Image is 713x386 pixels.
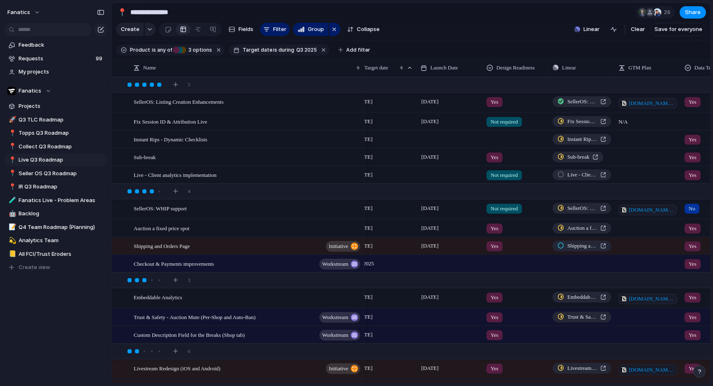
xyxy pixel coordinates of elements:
span: Save for everyone [654,25,702,33]
span: SellerOS: Listing Creation Enhancements [567,98,597,106]
span: [DOMAIN_NAME][URL] [629,99,675,107]
span: Yes [689,171,696,179]
span: Launch Date [430,64,458,72]
span: 5 [188,81,191,89]
span: All FCI/Trust Eroders [19,250,104,258]
span: workstream [322,329,348,341]
span: during [277,46,294,54]
button: isany of [150,45,174,55]
span: is [152,46,156,54]
a: Projects [4,100,107,112]
button: Save for everyone [651,23,706,36]
button: Fields [225,23,257,36]
span: Embeddable Analytics [134,292,182,302]
a: 📒All FCI/Trust Eroders [4,248,107,260]
span: Yes [491,365,498,373]
div: 📍 [9,182,14,192]
button: Group [293,23,328,36]
a: [DOMAIN_NAME][URL] [619,205,677,215]
a: 🤖Backlog [4,207,107,220]
span: [DATE] [419,117,441,126]
button: workstream [319,330,360,341]
button: Filter [260,23,290,36]
span: Custom Description Field for the Breaks (Shop tab) [134,330,245,339]
div: 📍Live Q3 Roadmap [4,154,107,166]
a: 📍Collect Q3 Roadmap [4,141,107,153]
a: Live - Client analytics implementation [552,169,611,180]
span: Livestream Redesign (iOS and Android) [567,364,597,372]
span: Livestream Redesign (iOS and Android) [134,363,220,373]
a: My projects [4,66,107,78]
button: 📍 [7,129,16,137]
span: Requests [19,55,93,63]
a: 🚀Q3 TLC Roadmap [4,114,107,126]
span: Instant Rips - Dynamic Checklists [134,134,207,144]
a: Embeddable Analytics [552,292,611,303]
span: initiative [329,363,348,374]
span: Sub-break [567,153,589,161]
span: Fix Session ID & Attribution Live [134,117,207,126]
a: [DOMAIN_NAME][URL] [619,365,677,375]
a: 📍Seller OS Q3 Roadmap [4,167,107,180]
span: Yes [689,313,696,322]
a: Feedback [4,39,107,51]
span: [DATE] [419,292,441,302]
span: Collapse [357,25,380,33]
span: Embeddable Analytics [567,293,597,301]
span: [DATE] [419,241,441,251]
span: [DOMAIN_NAME][URL] [629,295,675,303]
span: 99 [96,55,104,63]
button: 🚀 [7,116,16,124]
span: 3 [188,276,191,284]
span: Linear [583,25,600,33]
div: 📍 [9,169,14,178]
span: Fix Session ID & Attribution Live [567,117,597,126]
span: Live Q3 Roadmap [19,156,104,164]
span: Create view [19,263,50,272]
span: [DATE] [419,363,441,373]
a: [DOMAIN_NAME][URL] [619,293,677,304]
span: Filter [273,25,286,33]
span: GTM Plan [628,64,651,72]
div: 📝 [9,222,14,232]
span: Backlog [19,210,104,218]
span: Topps Q3 Roadmap [19,129,104,137]
span: Group [308,25,324,33]
span: Yes [491,153,498,162]
span: 4 [188,187,191,195]
span: 26 [664,8,673,17]
span: options [186,46,212,54]
a: 📍IR Q3 Roadmap [4,181,107,193]
span: [DATE] [419,152,441,162]
a: Sub-break [552,152,603,162]
span: 6 [188,347,191,355]
div: 📍 [9,129,14,138]
a: 📝Q4 Team Roadmap (Planning) [4,221,107,234]
span: IR Q3 Roadmap [19,183,104,191]
span: SellerOS: Listing Creation Enhancements [134,97,224,106]
button: 🤖 [7,210,16,218]
span: Fields [238,25,253,33]
button: Add filter [333,44,375,56]
span: Fanatics Live - Problem Areas [19,196,104,205]
span: Trust & Safety - Auction Mute (Per-Shop and Auto-Ban) [134,312,255,322]
button: 📍 [7,156,16,164]
span: Name [143,64,156,72]
div: 💫 [9,236,14,245]
span: [DATE] [419,223,441,233]
span: Yes [689,242,696,250]
div: 📍Topps Q3 Roadmap [4,127,107,139]
button: Clear [628,23,648,36]
span: Target date [364,64,388,72]
button: 📍 [7,169,16,178]
span: Linear [562,64,576,72]
div: 🤖 [9,209,14,219]
button: initiative [326,363,360,374]
span: Shipping and Orders Page [567,242,597,250]
span: Collect Q3 Roadmap [19,143,104,151]
span: workstream [322,258,348,270]
span: SellerOS: WHIP support [567,204,597,212]
span: Yes [491,331,498,339]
